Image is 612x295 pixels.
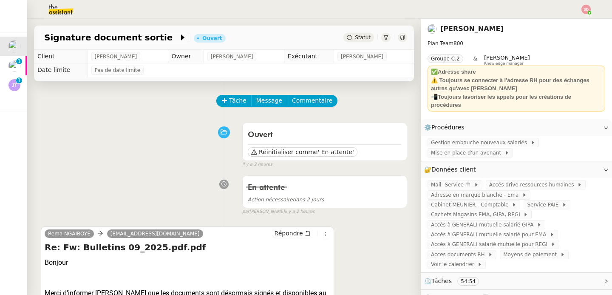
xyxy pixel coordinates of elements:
span: ' En attente' [317,148,354,156]
td: Client [34,50,88,63]
span: 800 [453,40,463,46]
span: par [242,208,249,215]
span: Tâche [229,96,246,106]
span: [EMAIL_ADDRESS][DOMAIN_NAME] [110,231,200,237]
span: Données client [431,166,476,173]
h4: Re: Fw: Bulletins 09_2025.pdf.pdf [45,241,330,253]
span: Mise en place d'un avenant [431,149,504,157]
div: Ouvert [202,36,222,41]
img: users%2FrZ9hsAwvZndyAxvpJrwIinY54I42%2Favatar%2FChatGPT%20Image%201%20aou%CC%82t%202025%2C%2011_1... [8,40,20,52]
p: 1 [17,58,21,66]
span: Ouvert [248,131,273,139]
strong: ⚠️ Toujours se connecter à l'adresse RH pour des échanges autres qu'avec [PERSON_NAME] [431,77,589,92]
app-user-label: Knowledge manager [484,54,530,66]
span: [PERSON_NAME] [95,52,137,61]
img: svg [581,5,591,14]
span: Accès à GENERALI mutuelle salarié pour EMA [431,230,550,239]
span: Plan Team [428,40,453,46]
span: il y a 2 heures [242,161,272,168]
span: dans 2 jours [248,197,324,203]
span: Commentaire [292,96,332,106]
span: Action nécessaire [248,197,293,203]
span: Mail -Service rh [431,180,474,189]
img: svg [8,79,20,91]
span: Accès à GENERALI mutuelle salarié GIPA [431,221,537,229]
span: Cabinet MEUNIER - Comptable [431,200,512,209]
img: users%2FrZ9hsAwvZndyAxvpJrwIinY54I42%2Favatar%2FChatGPT%20Image%201%20aou%CC%82t%202025%2C%2011_1... [428,24,437,34]
td: Exécutant [284,50,334,63]
span: Adresse en marque blanche - Ema [431,191,522,199]
span: Réinitialiser comme [259,148,317,156]
strong: Adresse share [438,69,476,75]
button: Message [251,95,287,107]
strong: 📲Toujours favoriser les appels pour les créations de procédures [431,94,571,109]
div: ✅ [431,68,602,76]
nz-tag: 54:54 [457,277,479,286]
span: Message [256,96,282,106]
span: Moyens de paiement [503,250,560,259]
div: ⚙️Procédures [421,119,612,136]
img: users%2FrZ9hsAwvZndyAxvpJrwIinY54I42%2Favatar%2FChatGPT%20Image%201%20aou%CC%82t%202025%2C%2011_1... [8,60,20,72]
span: Acces documents RH [431,250,488,259]
span: Accès à GENERALI salarié mutuelle pour REGI [431,240,551,249]
span: Cachets Magasins EMA, GIPA, REGI [431,210,523,219]
td: Date limite [34,63,88,77]
span: Procédures [431,124,465,131]
span: Répondre [275,229,303,238]
span: ⚙️ [424,123,468,132]
span: ⏲️ [424,278,486,284]
span: Pas de date limite [95,66,141,74]
span: Gestion embauche nouveaux salariés [431,138,530,147]
span: il y a 2 heures [285,208,315,215]
div: ⏲️Tâches 54:54 [421,273,612,289]
span: Voir le calendrier [431,260,477,269]
span: Service PAIE [527,200,562,209]
span: [PERSON_NAME] [341,52,383,61]
a: [PERSON_NAME] [440,25,504,33]
button: Commentaire [287,95,337,107]
button: Réinitialiser comme' En attente' [248,147,357,157]
td: Owner [168,50,204,63]
small: [PERSON_NAME] [242,208,314,215]
span: & [473,54,477,66]
nz-badge-sup: 1 [16,77,22,83]
span: Knowledge manager [484,61,524,66]
span: En attente [248,184,285,192]
div: Bonjour [45,258,330,268]
button: Tâche [216,95,252,107]
span: [PERSON_NAME] [211,52,253,61]
button: Répondre [272,229,314,238]
span: Statut [355,34,371,40]
p: 1 [17,77,21,85]
nz-badge-sup: 1 [16,58,22,64]
span: 🔐 [424,165,479,175]
a: Rema NGAIBOYE [45,230,94,238]
span: [PERSON_NAME] [484,54,530,61]
span: Tâches [431,278,452,284]
span: Accés drive ressources humaines [489,180,578,189]
span: Signature document sortie [44,33,178,42]
nz-tag: Groupe C.2 [428,54,463,63]
div: 🔐Données client [421,161,612,178]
